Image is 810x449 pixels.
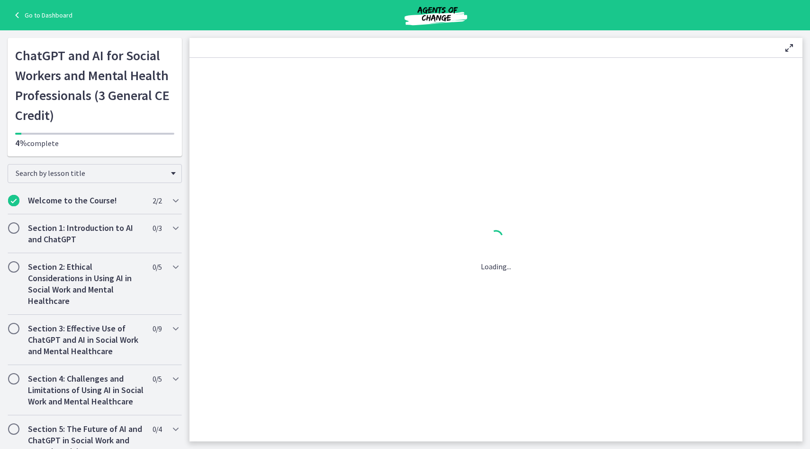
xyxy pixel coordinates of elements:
div: 1 [481,228,511,249]
span: 4% [15,137,27,148]
i: Completed [8,195,19,206]
span: 0 / 9 [153,323,162,334]
span: 0 / 5 [153,373,162,385]
h2: Section 2: Ethical Considerations in Using AI in Social Work and Mental Healthcare [28,261,144,307]
h2: Section 4: Challenges and Limitations of Using AI in Social Work and Mental Healthcare [28,373,144,407]
img: Agents of Change [379,4,493,27]
span: 0 / 4 [153,423,162,435]
span: 0 / 3 [153,222,162,234]
span: Search by lesson title [16,168,166,178]
span: 0 / 5 [153,261,162,273]
p: Loading... [481,261,511,272]
h2: Section 1: Introduction to AI and ChatGPT [28,222,144,245]
h2: Section 3: Effective Use of ChatGPT and AI in Social Work and Mental Healthcare [28,323,144,357]
a: Go to Dashboard [11,9,72,21]
span: 2 / 2 [153,195,162,206]
h2: Welcome to the Course! [28,195,144,206]
p: complete [15,137,174,149]
h1: ChatGPT and AI for Social Workers and Mental Health Professionals (3 General CE Credit) [15,46,174,125]
div: Search by lesson title [8,164,182,183]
